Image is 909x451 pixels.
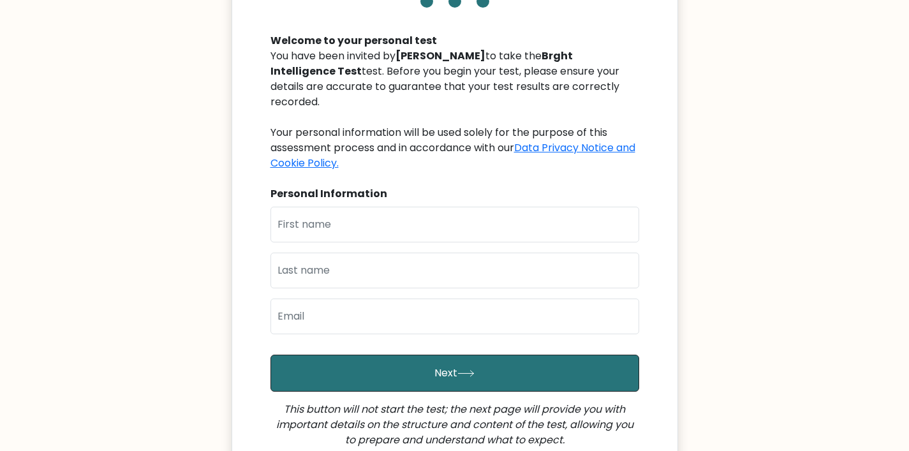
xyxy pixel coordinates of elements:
div: Personal Information [270,186,639,202]
i: This button will not start the test; the next page will provide you with important details on the... [276,402,633,447]
button: Next [270,355,639,392]
div: Welcome to your personal test [270,33,639,48]
div: You have been invited by to take the test. Before you begin your test, please ensure your details... [270,48,639,171]
input: Email [270,299,639,334]
input: Last name [270,253,639,288]
input: First name [270,207,639,242]
a: Data Privacy Notice and Cookie Policy. [270,140,635,170]
b: [PERSON_NAME] [395,48,485,63]
b: Brght Intelligence Test [270,48,573,78]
